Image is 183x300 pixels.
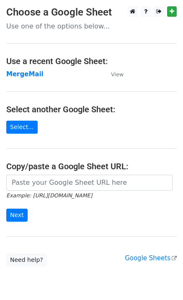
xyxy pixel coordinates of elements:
h4: Use a recent Google Sheet: [6,56,177,66]
p: Use one of the options below... [6,22,177,31]
a: View [103,70,124,78]
a: MergeMail [6,70,44,78]
h4: Copy/paste a Google Sheet URL: [6,161,177,171]
small: View [111,71,124,78]
h3: Choose a Google Sheet [6,6,177,18]
input: Next [6,209,28,222]
a: Need help? [6,253,47,266]
a: Google Sheets [125,254,177,262]
h4: Select another Google Sheet: [6,104,177,114]
input: Paste your Google Sheet URL here [6,175,173,191]
a: Select... [6,121,38,134]
small: Example: [URL][DOMAIN_NAME] [6,192,92,199]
